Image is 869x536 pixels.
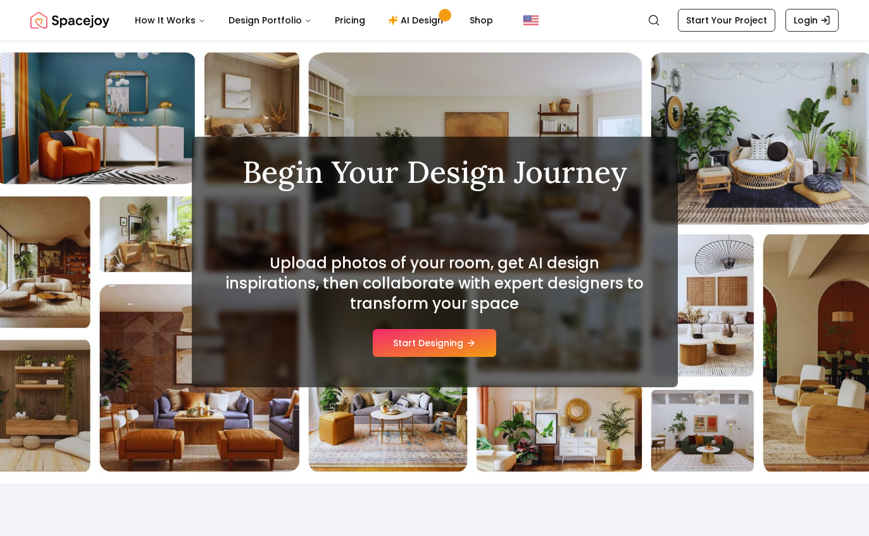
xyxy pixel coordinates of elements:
button: Start Designing [373,329,496,357]
img: United States [523,13,539,28]
a: AI Design [378,8,457,33]
h2: Upload photos of your room, get AI design inspirations, then collaborate with expert designers to... [222,253,647,314]
a: Start Your Project [678,9,775,32]
a: Spacejoy [30,8,109,33]
a: Login [785,9,839,32]
button: Design Portfolio [218,8,322,33]
a: Pricing [325,8,375,33]
h1: Begin Your Design Journey [222,157,647,187]
a: Shop [460,8,503,33]
img: Spacejoy Logo [30,8,109,33]
nav: Main [125,8,503,33]
button: How It Works [125,8,216,33]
